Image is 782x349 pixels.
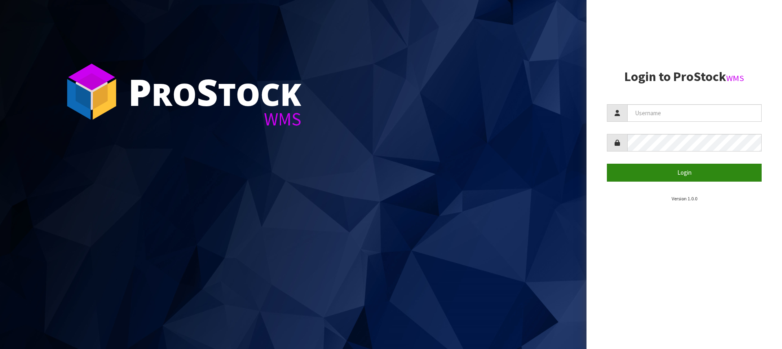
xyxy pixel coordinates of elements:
img: ProStock Cube [61,61,122,122]
span: P [128,67,152,116]
h2: Login to ProStock [607,70,762,84]
span: S [197,67,218,116]
small: Version 1.0.0 [672,195,697,202]
small: WMS [726,73,744,83]
button: Login [607,164,762,181]
div: WMS [128,110,301,128]
input: Username [627,104,762,122]
div: ro tock [128,73,301,110]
